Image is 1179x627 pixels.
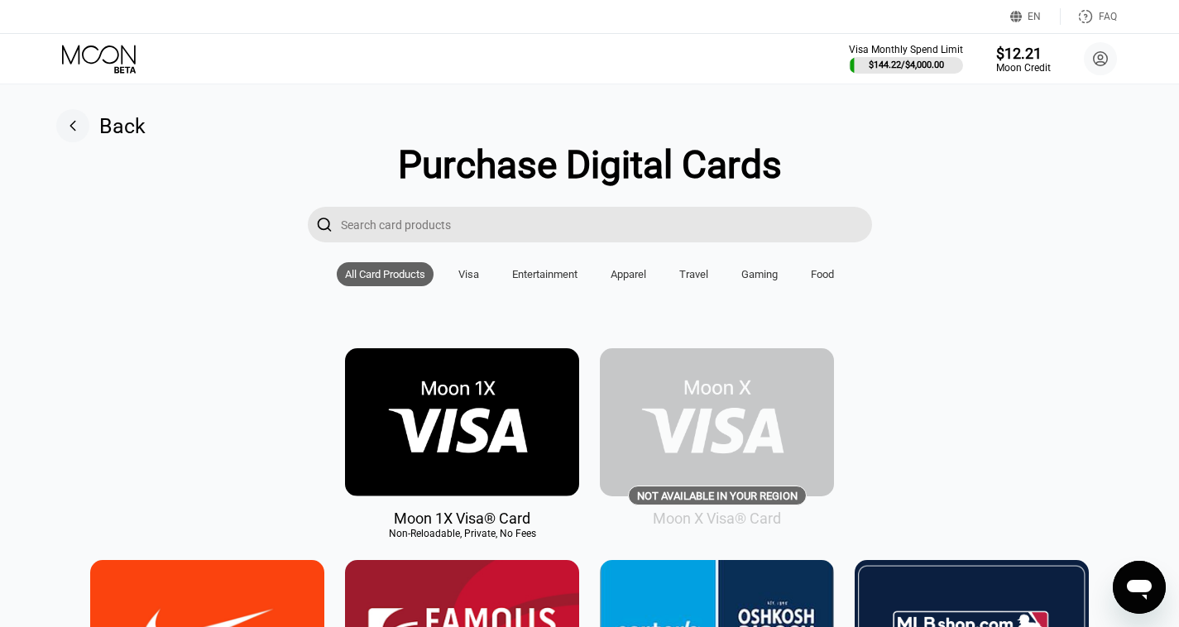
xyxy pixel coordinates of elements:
[345,528,579,539] div: Non-Reloadable, Private, No Fees
[1010,8,1061,25] div: EN
[637,490,798,502] div: Not available in your region
[56,109,146,142] div: Back
[996,45,1051,74] div: $12.21Moon Credit
[450,262,487,286] div: Visa
[869,60,944,70] div: $144.22 / $4,000.00
[504,262,586,286] div: Entertainment
[611,268,646,280] div: Apparel
[99,114,146,138] div: Back
[1061,8,1117,25] div: FAQ
[996,62,1051,74] div: Moon Credit
[653,510,781,527] div: Moon X Visa® Card
[811,268,834,280] div: Food
[308,207,341,242] div: 
[849,44,963,55] div: Visa Monthly Spend Limit
[316,215,333,234] div: 
[1113,561,1166,614] iframe: Button to launch messaging window
[803,262,842,286] div: Food
[679,268,708,280] div: Travel
[602,262,654,286] div: Apparel
[849,44,963,74] div: Visa Monthly Spend Limit$144.22/$4,000.00
[996,45,1051,62] div: $12.21
[671,262,717,286] div: Travel
[394,510,530,527] div: Moon 1X Visa® Card
[398,142,782,187] div: Purchase Digital Cards
[458,268,479,280] div: Visa
[1099,11,1117,22] div: FAQ
[512,268,578,280] div: Entertainment
[337,262,434,286] div: All Card Products
[600,348,834,496] div: Not available in your region
[1028,11,1041,22] div: EN
[741,268,778,280] div: Gaming
[341,207,872,242] input: Search card products
[733,262,786,286] div: Gaming
[345,268,425,280] div: All Card Products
